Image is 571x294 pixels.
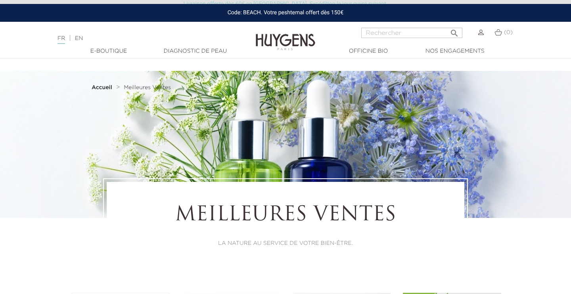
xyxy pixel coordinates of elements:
a: Meilleures Ventes [124,84,171,91]
a: EN [75,36,83,41]
button:  [447,25,462,36]
a: Officine Bio [329,47,408,55]
a: FR [57,36,65,44]
input: Rechercher [361,28,462,38]
img: Huygens [256,21,315,52]
span: (0) [504,30,513,35]
h1: Meilleures Ventes [128,204,443,227]
div: | [54,34,232,43]
a: Nos engagements [415,47,494,55]
a: Diagnostic de peau [155,47,235,55]
strong: Accueil [92,85,112,90]
p: LA NATURE AU SERVICE DE VOTRE BIEN-ÊTRE. [128,239,443,248]
a: Accueil [92,84,114,91]
i:  [450,26,459,36]
span: Meilleures Ventes [124,85,171,90]
a: E-Boutique [69,47,148,55]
